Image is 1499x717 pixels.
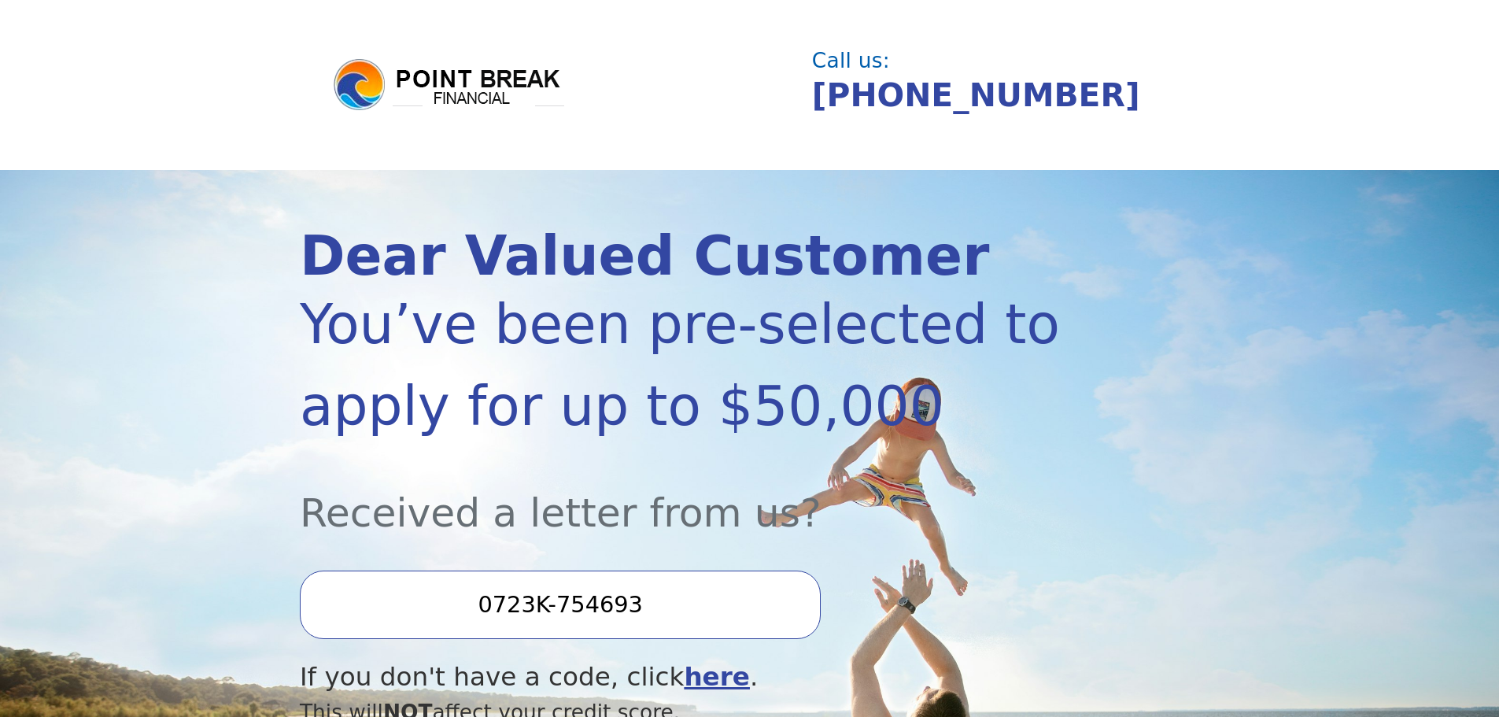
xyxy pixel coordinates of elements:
[331,57,567,113] img: logo.png
[300,571,821,638] input: Enter your Offer Code:
[812,50,1187,71] div: Call us:
[300,229,1065,283] div: Dear Valued Customer
[684,662,750,692] a: here
[300,447,1065,542] div: Received a letter from us?
[300,658,1065,697] div: If you don't have a code, click .
[300,283,1065,447] div: You’ve been pre-selected to apply for up to $50,000
[812,76,1140,114] a: [PHONE_NUMBER]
